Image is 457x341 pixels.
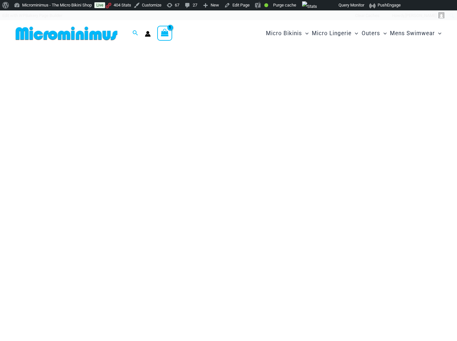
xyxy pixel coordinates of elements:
[352,10,383,21] div: Clear Caches
[360,23,388,43] a: OutersMenu ToggleMenu Toggle
[13,26,120,41] img: MM SHOP LOGO FLAT
[94,2,105,8] a: Live
[157,26,172,41] a: View Shopping Cart, 1 items
[264,23,310,43] a: Micro BikinisMenu ToggleMenu Toggle
[405,13,436,18] span: [PERSON_NAME]
[390,10,447,21] a: Howdy,
[310,23,360,43] a: Micro LingerieMenu ToggleMenu Toggle
[132,29,138,37] a: Search icon link
[362,25,380,42] span: Outers
[264,3,268,7] div: Good
[352,25,358,42] span: Menu Toggle
[302,25,309,42] span: Menu Toggle
[388,23,443,43] a: Mens SwimwearMenu ToggleMenu Toggle
[435,25,441,42] span: Menu Toggle
[380,25,387,42] span: Menu Toggle
[312,25,352,42] span: Micro Lingerie
[145,31,151,37] a: Account icon link
[302,1,317,12] img: Views over 48 hours. Click for more Jetpack Stats.
[263,22,444,44] nav: Site Navigation
[266,25,302,42] span: Micro Bikinis
[390,25,435,42] span: Mens Swimwear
